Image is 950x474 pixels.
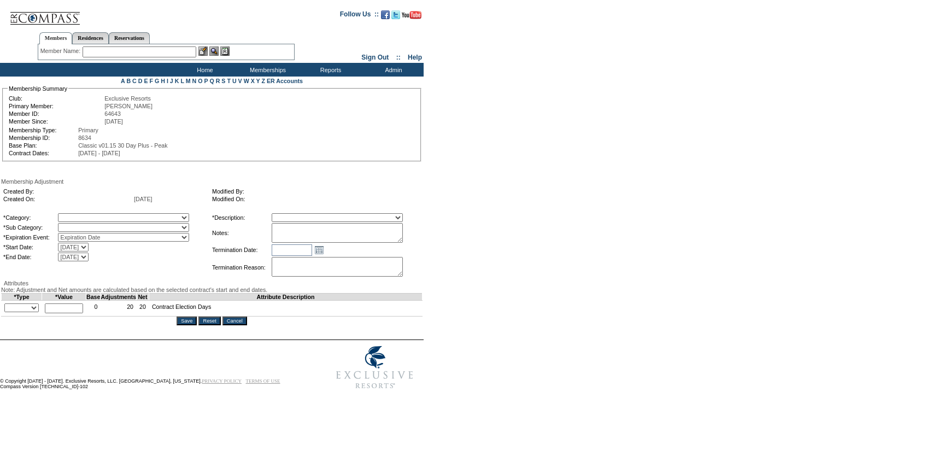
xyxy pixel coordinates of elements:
[244,78,249,84] a: W
[209,46,219,56] img: View
[261,78,265,84] a: Z
[186,78,191,84] a: M
[235,63,298,77] td: Memberships
[227,78,231,84] a: T
[232,78,237,84] a: U
[78,142,167,149] span: Classic v01.15 30 Day Plus - Peak
[408,54,422,61] a: Help
[2,294,42,301] td: *Type
[402,14,421,20] a: Subscribe to our YouTube Channel
[9,3,80,25] img: Compass Home
[340,9,379,22] td: Follow Us ::
[149,78,153,84] a: F
[361,63,424,77] td: Admin
[204,78,208,84] a: P
[39,32,73,44] a: Members
[221,78,225,84] a: S
[9,103,103,109] td: Primary Member:
[361,54,389,61] a: Sign Out
[167,78,168,84] a: I
[137,301,149,317] td: 20
[198,46,208,56] img: b_edit.gif
[402,11,421,19] img: Subscribe to our YouTube Channel
[212,223,271,243] td: Notes:
[172,63,235,77] td: Home
[155,78,159,84] a: G
[216,78,220,84] a: R
[3,253,57,261] td: *End Date:
[212,213,271,222] td: *Description:
[40,46,83,56] div: Member Name:
[9,127,77,133] td: Membership Type:
[212,257,271,278] td: Termination Reason:
[78,127,98,133] span: Primary
[134,196,153,202] span: [DATE]
[42,294,86,301] td: *Value
[198,78,202,84] a: O
[313,244,325,256] a: Open the calendar popup.
[161,78,165,84] a: H
[170,78,173,84] a: J
[212,196,417,202] td: Modified On:
[149,301,422,317] td: Contract Election Days
[298,63,361,77] td: Reports
[3,243,57,251] td: *Start Date:
[86,301,101,317] td: 0
[256,78,260,84] a: Y
[212,188,417,195] td: Modified By:
[1,286,423,293] div: Note: Adjustment and Net amounts are calculated based on the selected contract's start and end da...
[101,294,137,301] td: Adjustments
[121,78,125,84] a: A
[220,46,230,56] img: Reservations
[3,196,133,202] td: Created On:
[192,78,197,84] a: N
[138,78,143,84] a: D
[180,78,184,84] a: L
[3,213,57,222] td: *Category:
[126,78,131,84] a: B
[212,244,271,256] td: Termination Date:
[9,134,77,141] td: Membership ID:
[3,188,133,195] td: Created By:
[8,85,68,92] legend: Membership Summary
[149,294,422,301] td: Attribute Description
[177,317,197,325] input: Save
[267,78,303,84] a: ER Accounts
[104,118,123,125] span: [DATE]
[381,10,390,19] img: Become our fan on Facebook
[104,103,153,109] span: [PERSON_NAME]
[198,317,220,325] input: Reset
[381,14,390,20] a: Become our fan on Facebook
[238,78,242,84] a: V
[9,95,103,102] td: Club:
[104,95,151,102] span: Exclusive Resorts
[3,233,57,242] td: *Expiration Event:
[209,78,214,84] a: Q
[1,280,423,286] div: Attributes
[86,294,101,301] td: Base
[132,78,137,84] a: C
[109,32,150,44] a: Reservations
[326,340,424,395] img: Exclusive Resorts
[137,294,149,301] td: Net
[1,178,423,185] div: Membership Adjustment
[175,78,179,84] a: K
[9,118,103,125] td: Member Since:
[246,378,280,384] a: TERMS OF USE
[104,110,121,117] span: 64643
[78,134,91,141] span: 8634
[202,378,242,384] a: PRIVACY POLICY
[251,78,255,84] a: X
[222,317,247,325] input: Cancel
[396,54,401,61] span: ::
[391,14,400,20] a: Follow us on Twitter
[101,301,137,317] td: 20
[3,223,57,232] td: *Sub Category:
[391,10,400,19] img: Follow us on Twitter
[72,32,109,44] a: Residences
[9,150,77,156] td: Contract Dates:
[78,150,120,156] span: [DATE] - [DATE]
[9,142,77,149] td: Base Plan:
[9,110,103,117] td: Member ID:
[144,78,148,84] a: E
